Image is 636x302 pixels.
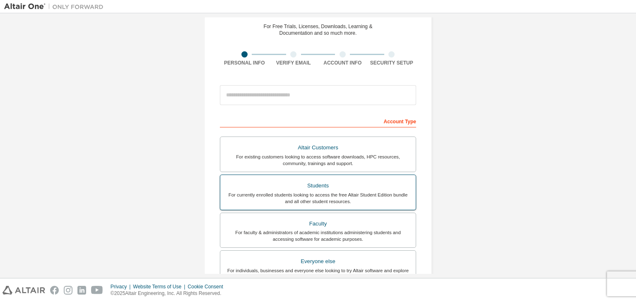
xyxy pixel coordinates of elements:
div: Students [225,180,411,192]
div: For individuals, businesses and everyone else looking to try Altair software and explore our prod... [225,267,411,280]
div: For currently enrolled students looking to access the free Altair Student Edition bundle and all ... [225,192,411,205]
div: Website Terms of Use [133,283,188,290]
div: Security Setup [367,60,417,66]
div: Cookie Consent [188,283,228,290]
div: Personal Info [220,60,269,66]
img: altair_logo.svg [2,286,45,295]
div: Privacy [111,283,133,290]
img: youtube.svg [91,286,103,295]
div: Altair Customers [225,142,411,153]
div: Account Info [318,60,367,66]
img: linkedin.svg [77,286,86,295]
img: instagram.svg [64,286,72,295]
div: Account Type [220,114,416,127]
img: Altair One [4,2,108,11]
div: Create an Altair One Account [254,8,382,18]
div: Verify Email [269,60,318,66]
div: For existing customers looking to access software downloads, HPC resources, community, trainings ... [225,153,411,167]
div: For faculty & administrators of academic institutions administering students and accessing softwa... [225,229,411,242]
div: Faculty [225,218,411,230]
div: Everyone else [225,256,411,267]
img: facebook.svg [50,286,59,295]
p: © 2025 Altair Engineering, Inc. All Rights Reserved. [111,290,228,297]
div: For Free Trials, Licenses, Downloads, Learning & Documentation and so much more. [264,23,373,36]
